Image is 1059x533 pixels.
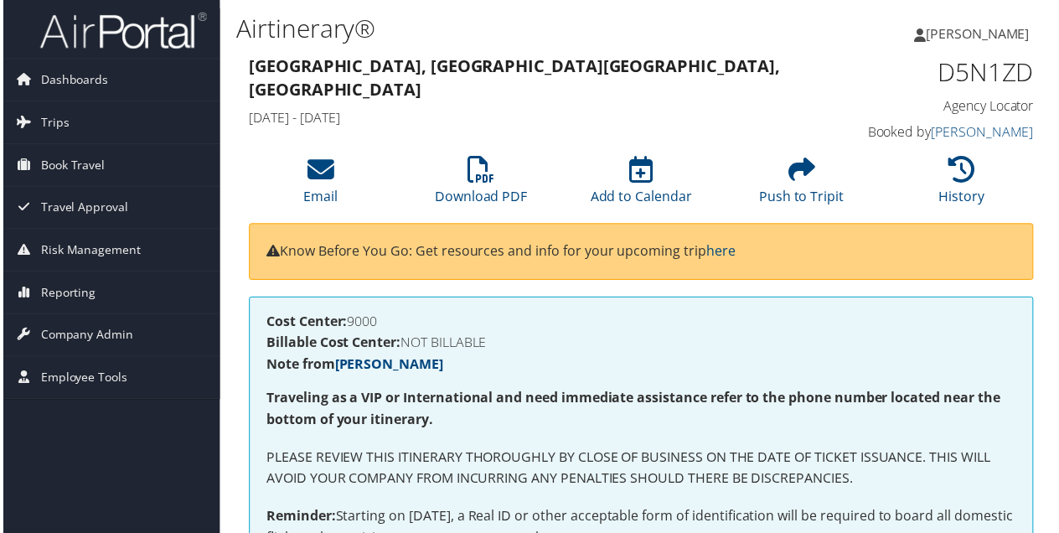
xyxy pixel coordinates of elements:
span: Travel Approval [38,188,126,230]
a: Push to Tripit [760,166,845,206]
h1: Airtinerary® [235,11,777,46]
a: [PERSON_NAME] [917,8,1049,59]
strong: Traveling as a VIP or International and need immediate assistance refer to the phone number locat... [265,391,1003,431]
img: airportal-logo.png [37,11,204,50]
a: Add to Calendar [591,166,693,206]
span: [PERSON_NAME] [928,24,1032,43]
span: Trips [38,102,66,144]
span: Dashboards [38,60,106,101]
span: Book Travel [38,145,102,187]
h4: NOT BILLABLE [265,338,1019,351]
a: Download PDF [434,166,527,206]
strong: Cost Center: [265,313,346,332]
a: Email [302,166,337,206]
span: Reporting [38,273,93,315]
span: Company Admin [38,316,131,358]
p: Know Before You Go: Get resources and info for your upcoming trip [265,242,1019,264]
p: PLEASE REVIEW THIS ITINERARY THOROUGHLY BY CLOSE OF BUSINESS ON THE DATE OF TICKET ISSUANCE. THIS... [265,449,1019,492]
a: History [941,166,987,206]
span: Risk Management [38,230,138,272]
strong: Billable Cost Center: [265,335,400,354]
h4: 9000 [265,316,1019,329]
span: Employee Tools [38,359,125,401]
h4: [DATE] - [DATE] [247,109,833,127]
a: here [707,243,736,261]
strong: [GEOGRAPHIC_DATA], [GEOGRAPHIC_DATA] [GEOGRAPHIC_DATA], [GEOGRAPHIC_DATA] [247,55,782,101]
strong: Note from [265,357,442,375]
h4: Agency Locator [858,97,1036,116]
a: [PERSON_NAME] [933,123,1036,142]
a: [PERSON_NAME] [333,357,442,375]
strong: Reminder: [265,510,334,528]
h4: Booked by [858,123,1036,142]
h1: D5N1ZD [858,55,1036,91]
